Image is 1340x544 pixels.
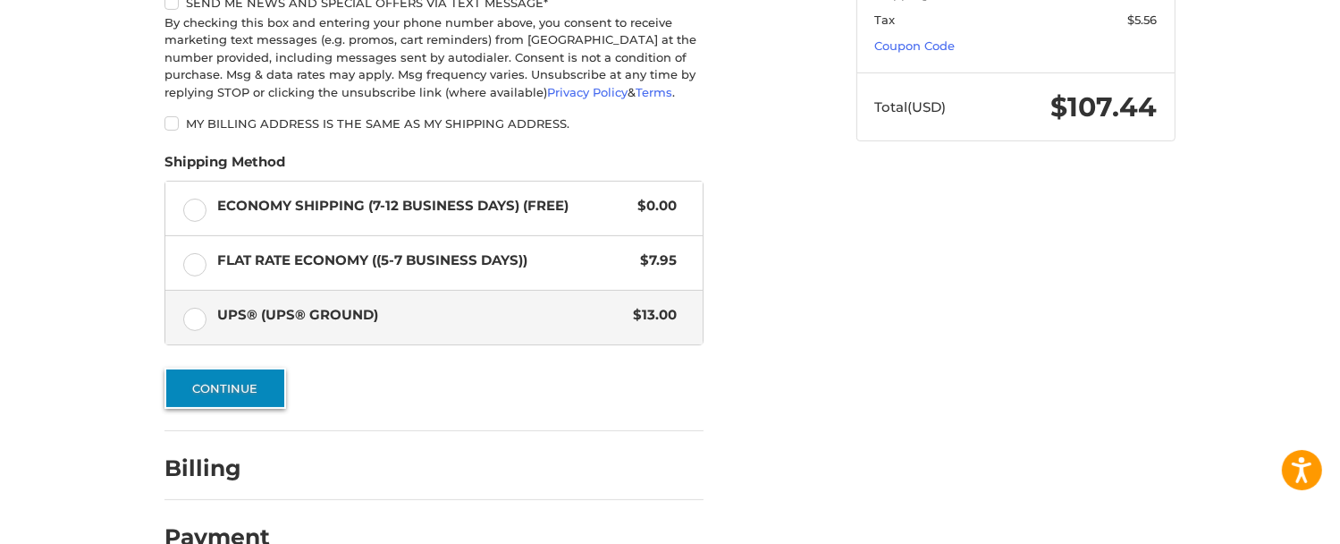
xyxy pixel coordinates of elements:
[1128,13,1158,27] span: $5.56
[547,85,628,99] a: Privacy Policy
[628,196,677,217] span: $0.00
[636,85,672,99] a: Terms
[875,38,956,53] a: Coupon Code
[1193,496,1340,544] iframe: Google Customer Reviews
[1051,90,1158,123] span: $107.44
[164,116,704,131] label: My billing address is the same as my shipping address.
[164,152,285,181] legend: Shipping Method
[164,14,704,102] div: By checking this box and entering your phone number above, you consent to receive marketing text ...
[875,13,896,27] span: Tax
[218,251,632,271] span: Flat Rate Economy ((5-7 Business Days))
[164,368,286,409] button: Continue
[218,305,625,326] span: UPS® (UPS® Ground)
[624,305,677,326] span: $13.00
[218,196,629,217] span: Economy Shipping (7-12 Business Days) (Free)
[631,251,677,271] span: $7.95
[164,455,269,482] h2: Billing
[875,98,947,115] span: Total (USD)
